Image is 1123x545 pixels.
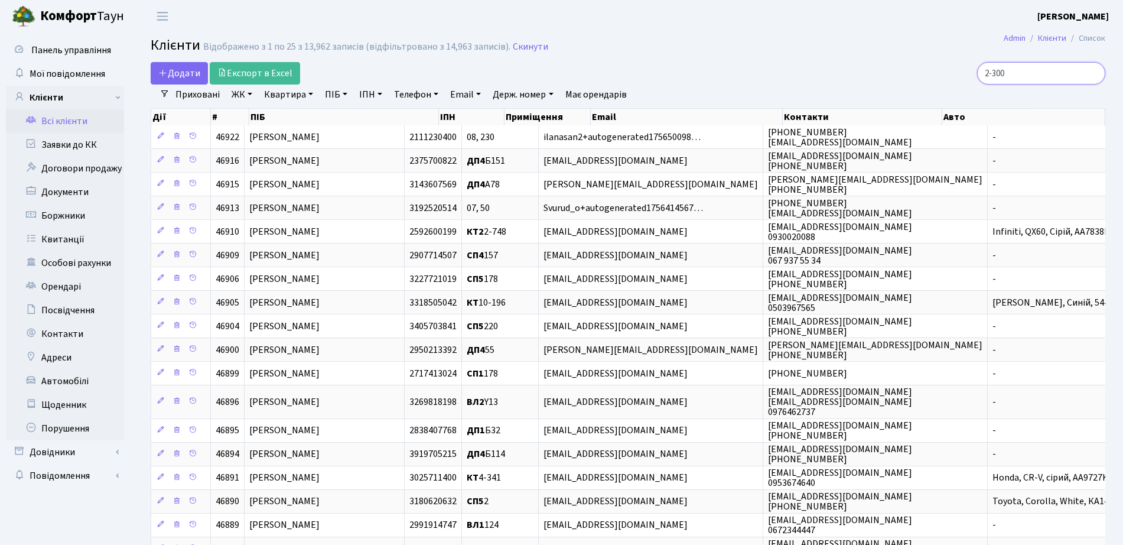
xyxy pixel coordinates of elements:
[467,367,484,380] b: СП1
[439,109,504,125] th: ІПН
[409,272,457,286] span: 3227721019
[6,62,124,86] a: Мої повідомлення
[543,225,688,238] span: [EMAIL_ADDRESS][DOMAIN_NAME]
[151,35,200,56] span: Клієнти
[467,320,484,333] b: СП5
[409,202,457,215] span: 3192520514
[409,519,457,532] span: 2991914747
[6,417,124,440] a: Порушення
[31,44,111,57] span: Панель управління
[467,272,498,286] span: 178
[768,466,912,489] span: [EMAIL_ADDRESS][DOMAIN_NAME] 0953674640
[216,495,239,508] span: 46890
[409,367,457,380] span: 2717413024
[467,448,505,461] span: Б114
[992,519,996,532] span: -
[40,7,97,25] b: Комфорт
[6,251,124,275] a: Особові рахунки
[216,367,239,380] span: 46899
[249,202,320,215] span: [PERSON_NAME]
[543,272,688,286] span: [EMAIL_ADDRESS][DOMAIN_NAME]
[467,178,500,191] span: А78
[467,225,484,238] b: КТ2
[768,150,912,173] span: [EMAIL_ADDRESS][DOMAIN_NAME] [PHONE_NUMBER]
[409,178,457,191] span: 3143607569
[543,424,688,437] span: [EMAIL_ADDRESS][DOMAIN_NAME]
[6,440,124,464] a: Довідники
[249,131,320,144] span: [PERSON_NAME]
[467,296,506,309] span: 10-196
[148,7,177,26] button: Переключити навігацію
[216,296,239,309] span: 46905
[467,424,485,437] b: ДП1
[203,41,510,53] div: Відображено з 1 по 25 з 13,962 записів (відфільтровано з 14,963 записів).
[768,244,912,267] span: [EMAIL_ADDRESS][DOMAIN_NAME] 067 937 55 34
[354,85,387,105] a: ІПН
[768,514,912,537] span: [EMAIL_ADDRESS][DOMAIN_NAME] 0672344447
[216,154,239,167] span: 46916
[249,495,320,508] span: [PERSON_NAME]
[409,154,457,167] span: 2375700822
[467,395,498,408] span: Y13
[768,315,912,338] span: [EMAIL_ADDRESS][DOMAIN_NAME] [PHONE_NUMBER]
[1038,32,1066,44] a: Клієнти
[992,131,996,144] span: -
[216,225,239,238] span: 46910
[40,7,124,27] span: Таун
[249,154,320,167] span: [PERSON_NAME]
[6,157,124,180] a: Договори продажу
[151,62,208,85] a: Додати
[249,519,320,532] span: [PERSON_NAME]
[992,154,996,167] span: -
[768,339,982,362] span: [PERSON_NAME][EMAIL_ADDRESS][DOMAIN_NAME] [PHONE_NUMBER]
[6,133,124,157] a: Заявки до КК
[467,395,484,408] b: ВЛ2
[1004,32,1026,44] a: Admin
[467,131,494,144] span: 08, 230
[768,385,912,419] span: [EMAIL_ADDRESS][DOMAIN_NAME] [EMAIL_ADDRESS][DOMAIN_NAME] 0976462737
[216,272,239,286] span: 46906
[543,178,758,191] span: [PERSON_NAME][EMAIL_ADDRESS][DOMAIN_NAME]
[249,395,320,408] span: [PERSON_NAME]
[467,367,498,380] span: 178
[467,495,484,508] b: СП5
[768,197,912,220] span: [PHONE_NUMBER] [EMAIL_ADDRESS][DOMAIN_NAME]
[249,249,320,262] span: [PERSON_NAME]
[12,5,35,28] img: logo.png
[210,62,300,85] a: Експорт в Excel
[986,26,1123,51] nav: breadcrumb
[6,299,124,322] a: Посвідчення
[249,424,320,437] span: [PERSON_NAME]
[6,322,124,346] a: Контакти
[467,249,484,262] b: СП4
[768,419,912,442] span: [EMAIL_ADDRESS][DOMAIN_NAME] [PHONE_NUMBER]
[977,62,1105,85] input: Пошук...
[467,343,485,356] b: ДП4
[467,519,484,532] b: ВЛ1
[30,67,105,80] span: Мої повідомлення
[6,86,124,109] a: Клієнти
[6,464,124,488] a: Повідомлення
[467,202,490,215] span: 07, 50
[992,448,996,461] span: -
[992,202,996,215] span: -
[1037,10,1109,23] b: [PERSON_NAME]
[467,296,479,309] b: КТ
[216,472,239,485] span: 46891
[543,367,688,380] span: [EMAIL_ADDRESS][DOMAIN_NAME]
[409,131,457,144] span: 2111230400
[1066,32,1105,45] li: Список
[6,275,124,299] a: Орендарі
[6,346,124,369] a: Адреси
[409,495,457,508] span: 3180620632
[216,202,239,215] span: 46913
[259,85,318,105] a: Квартира
[6,180,124,204] a: Документи
[409,320,457,333] span: 3405703841
[216,131,239,144] span: 46922
[389,85,443,105] a: Телефон
[409,395,457,408] span: 3269818198
[467,519,499,532] span: 124
[171,85,224,105] a: Приховані
[409,424,457,437] span: 2838407768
